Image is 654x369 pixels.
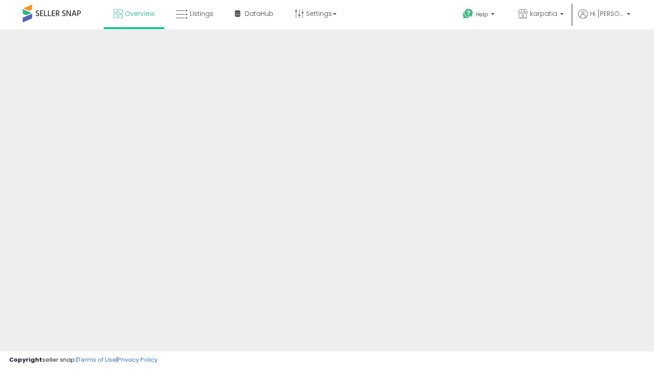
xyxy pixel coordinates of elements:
a: Hi [PERSON_NAME] [578,9,630,30]
span: Hi [PERSON_NAME] [590,9,624,18]
span: Listings [190,9,213,18]
a: Terms of Use [78,355,116,364]
span: Overview [125,9,154,18]
div: seller snap | | [9,356,158,364]
span: Help [476,10,488,18]
i: Get Help [462,8,474,20]
a: Help [456,1,504,30]
strong: Copyright [9,355,42,364]
a: Privacy Policy [118,355,158,364]
span: DataHub [245,9,273,18]
span: karpatia [530,9,557,18]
